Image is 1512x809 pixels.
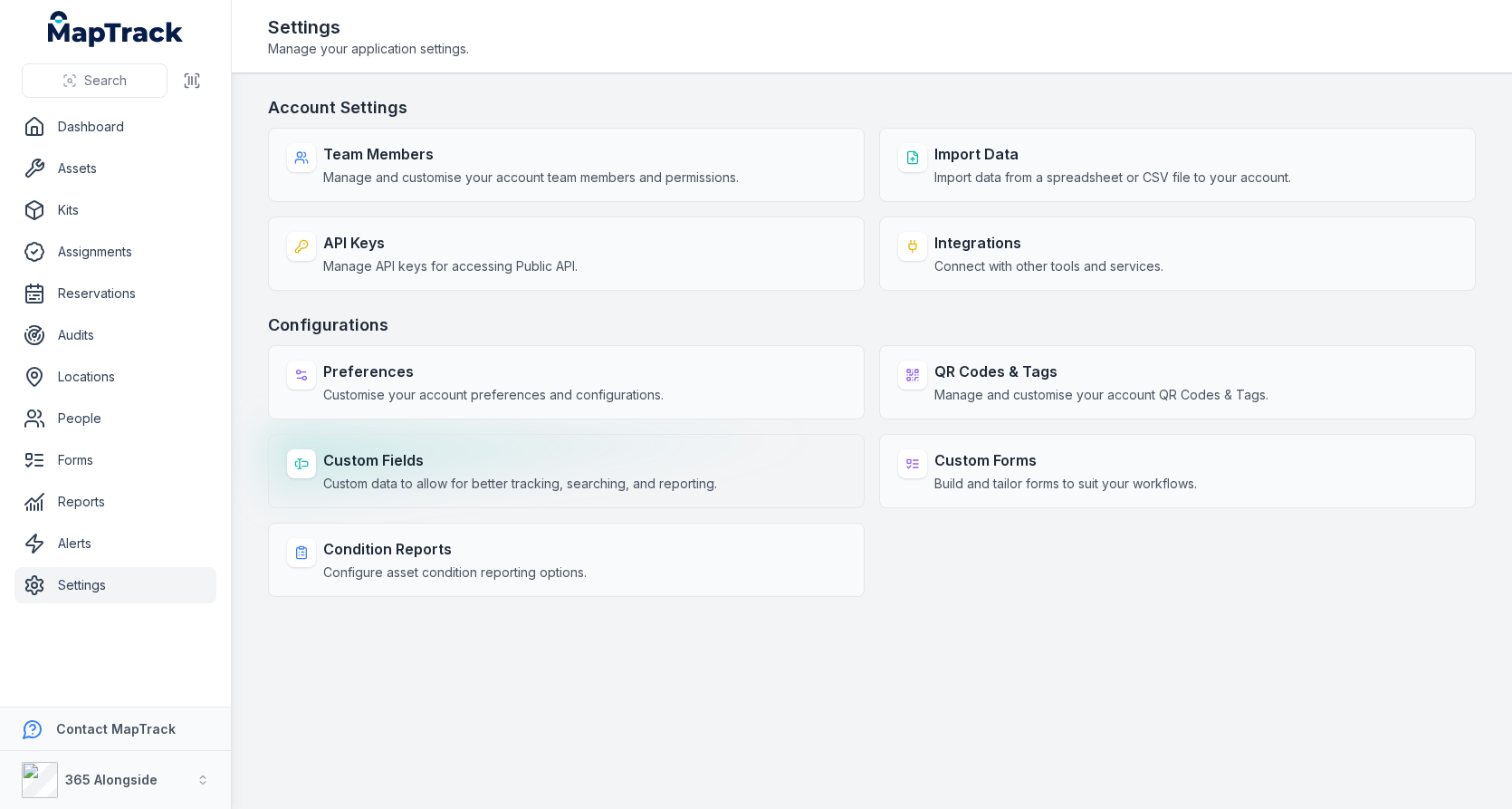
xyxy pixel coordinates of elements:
[14,317,216,353] a: Audits
[14,359,216,395] a: Locations
[934,475,1197,493] span: Build and tailor forms to suit your workflows.
[22,63,167,98] button: Search
[879,217,1476,291] a: IntegrationsConnect with other tools and services.
[323,143,739,165] strong: Team Members
[934,386,1268,404] span: Manage and customise your account QR Codes & Tags.
[879,434,1476,508] a: Custom FormsBuild and tailor forms to suit your workflows.
[14,275,216,312] a: Reservations
[323,386,664,404] span: Customise your account preferences and configurations.
[934,232,1163,254] strong: Integrations
[323,563,587,582] span: Configure asset condition reporting options.
[268,434,865,508] a: Custom FieldsCustom data to allow for better tracking, searching, and reporting.
[268,345,865,419] a: PreferencesCustomise your account preferences and configurations.
[323,361,664,382] strong: Preferences
[268,128,865,202] a: Team MembersManage and customise your account team members and permissions.
[14,567,216,603] a: Settings
[934,361,1268,382] strong: QR Codes & Tags
[14,109,216,145] a: Dashboard
[934,143,1291,165] strong: Import Data
[879,128,1476,202] a: Import DataImport data from a spreadsheet or CSV file to your account.
[934,169,1291,187] span: Import data from a spreadsheet or CSV file to your account.
[934,257,1163,275] span: Connect with other tools and services.
[14,525,216,562] a: Alerts
[323,449,717,471] strong: Custom Fields
[268,40,469,58] span: Manage your application settings.
[323,169,739,187] span: Manage and customise your account team members and permissions.
[84,72,127,90] span: Search
[48,11,184,47] a: MapTrack
[879,345,1476,419] a: QR Codes & TagsManage and customise your account QR Codes & Tags.
[14,192,216,228] a: Kits
[323,475,717,493] span: Custom data to allow for better tracking, searching, and reporting.
[268,217,865,291] a: API KeysManage API keys for accessing Public API.
[268,523,865,597] a: Condition ReportsConfigure asset condition reporting options.
[934,449,1197,471] strong: Custom Forms
[268,313,1476,338] h3: Configurations
[14,442,216,478] a: Forms
[268,95,1476,120] h3: Account Settings
[268,14,469,40] h2: Settings
[65,772,158,787] strong: 365 Alongside
[323,232,578,254] strong: API Keys
[14,400,216,437] a: People
[14,234,216,270] a: Assignments
[14,484,216,520] a: Reports
[323,257,578,275] span: Manage API keys for accessing Public API.
[14,150,216,187] a: Assets
[56,721,176,737] strong: Contact MapTrack
[323,538,587,560] strong: Condition Reports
